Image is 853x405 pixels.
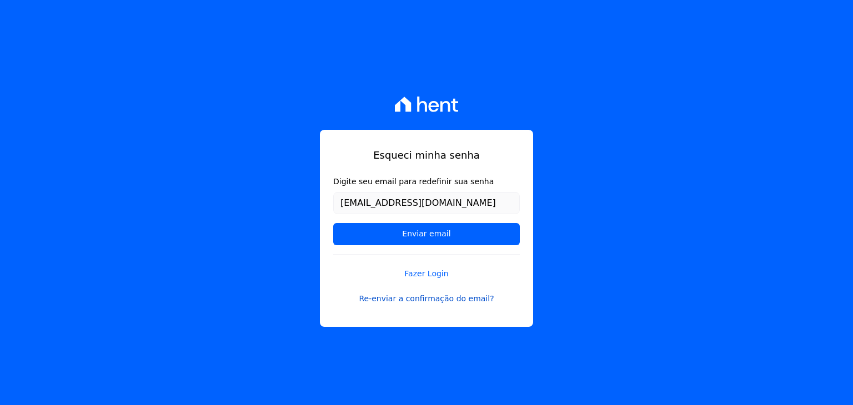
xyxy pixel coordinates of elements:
input: Enviar email [333,223,520,245]
h1: Esqueci minha senha [333,148,520,163]
label: Digite seu email para redefinir sua senha [333,176,520,188]
a: Re-enviar a confirmação do email? [333,293,520,305]
a: Fazer Login [333,254,520,280]
input: Email [333,192,520,214]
